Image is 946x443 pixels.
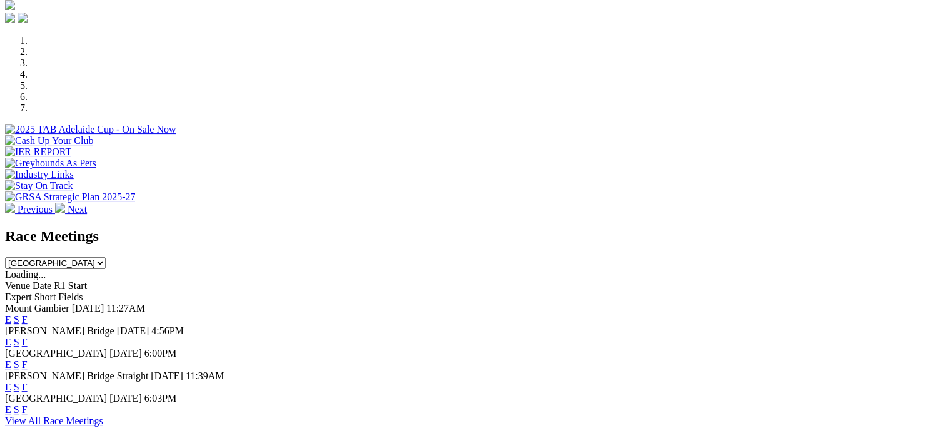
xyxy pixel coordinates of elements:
[22,359,28,370] a: F
[186,370,224,381] span: 11:39AM
[5,180,73,191] img: Stay On Track
[5,314,11,325] a: E
[55,203,65,213] img: chevron-right-pager-white.svg
[5,292,32,302] span: Expert
[22,404,28,415] a: F
[5,393,107,404] span: [GEOGRAPHIC_DATA]
[5,303,69,313] span: Mount Gambier
[117,325,149,336] span: [DATE]
[5,146,71,158] img: IER REPORT
[5,135,93,146] img: Cash Up Your Club
[5,269,46,280] span: Loading...
[58,292,83,302] span: Fields
[5,13,15,23] img: facebook.svg
[22,337,28,347] a: F
[151,370,183,381] span: [DATE]
[14,337,19,347] a: S
[34,292,56,302] span: Short
[5,204,55,215] a: Previous
[144,393,177,404] span: 6:03PM
[5,228,941,245] h2: Race Meetings
[5,169,74,180] img: Industry Links
[68,204,87,215] span: Next
[109,393,142,404] span: [DATE]
[5,370,148,381] span: [PERSON_NAME] Bridge Straight
[5,203,15,213] img: chevron-left-pager-white.svg
[22,314,28,325] a: F
[5,359,11,370] a: E
[18,13,28,23] img: twitter.svg
[5,382,11,392] a: E
[54,280,87,291] span: R1 Start
[5,337,11,347] a: E
[14,314,19,325] a: S
[5,191,135,203] img: GRSA Strategic Plan 2025-27
[14,359,19,370] a: S
[22,382,28,392] a: F
[5,280,30,291] span: Venue
[14,382,19,392] a: S
[5,325,114,336] span: [PERSON_NAME] Bridge
[144,348,177,359] span: 6:00PM
[18,204,53,215] span: Previous
[151,325,184,336] span: 4:56PM
[5,348,107,359] span: [GEOGRAPHIC_DATA]
[5,124,176,135] img: 2025 TAB Adelaide Cup - On Sale Now
[5,404,11,415] a: E
[55,204,87,215] a: Next
[5,158,96,169] img: Greyhounds As Pets
[109,348,142,359] span: [DATE]
[33,280,51,291] span: Date
[72,303,104,313] span: [DATE]
[14,404,19,415] a: S
[106,303,145,313] span: 11:27AM
[5,415,103,426] a: View All Race Meetings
